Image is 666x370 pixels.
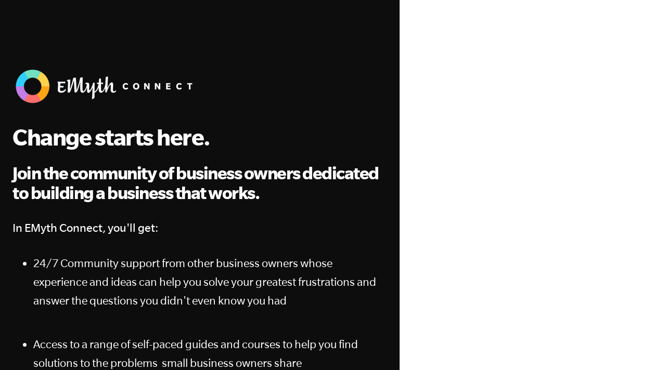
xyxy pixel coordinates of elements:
span: Access to a range of self-paced guides and courses to help you find solutions to the problems sma... [33,338,358,369]
h1: Change starts here. [12,123,387,151]
h2: Join the community of business owners dedicated to building a business that works. [12,163,387,203]
img: EMyth Connect Banner w White Text [12,67,200,106]
p: 24/7 Community support from other business owners whose experience and ideas can help you solve y... [33,254,387,310]
h4: In EMyth Connect, you'll get: [12,218,387,237]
